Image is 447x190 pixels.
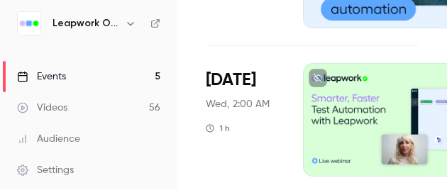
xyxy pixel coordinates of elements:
img: Leapwork Online Event [18,12,40,35]
div: Videos [17,101,67,115]
div: Settings [17,163,74,177]
div: Events [17,69,66,84]
span: Wed, 2:00 AM [206,97,270,111]
div: Audience [17,132,80,146]
div: Jul 23 Wed, 11:00 AM (Europe/Copenhagen) [206,63,280,177]
span: [DATE] [206,69,256,91]
h6: Leapwork Online Event [53,16,119,30]
div: 1 h [206,123,230,134]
